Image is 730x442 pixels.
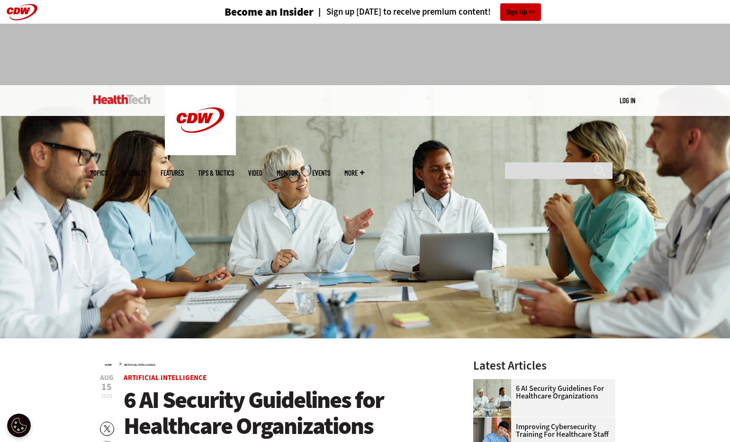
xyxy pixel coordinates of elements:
[105,360,449,367] div: »
[500,3,541,21] a: Sign Up
[277,169,298,177] a: MonITor
[124,363,155,367] a: Artificial Intelligence
[165,148,236,158] a: CDW
[473,360,615,371] h3: Latest Articles
[312,169,330,177] a: Events
[105,363,112,367] a: Home
[93,95,151,104] img: Home
[198,169,234,177] a: Tips & Tactics
[100,374,114,381] span: Aug
[124,373,207,382] a: Artificial Intelligence
[620,96,635,105] a: Log in
[225,7,314,18] h3: Become an Insider
[161,169,184,177] a: Features
[620,96,635,106] div: User menu
[473,423,610,438] a: Improving Cybersecurity Training for Healthcare Staff
[193,33,538,76] iframe: advertisement
[344,169,364,177] span: More
[473,417,516,425] a: nurse studying on computer
[90,169,108,177] span: Topics
[314,8,491,17] a: Sign up [DATE] to receive premium content!
[473,379,511,417] img: Doctors meeting in the office
[124,384,384,442] span: 6 AI Security Guidelines for Healthcare Organizations
[122,169,146,177] span: Specialty
[165,85,236,155] img: Home
[7,414,31,437] button: Open Preferences
[7,414,31,437] div: Cookie Settings
[100,382,114,392] span: 15
[473,379,516,387] a: Doctors meeting in the office
[473,385,610,400] a: 6 AI Security Guidelines for Healthcare Organizations
[189,7,314,18] a: Become an Insider
[248,169,262,177] a: Video
[101,392,112,400] span: 2025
